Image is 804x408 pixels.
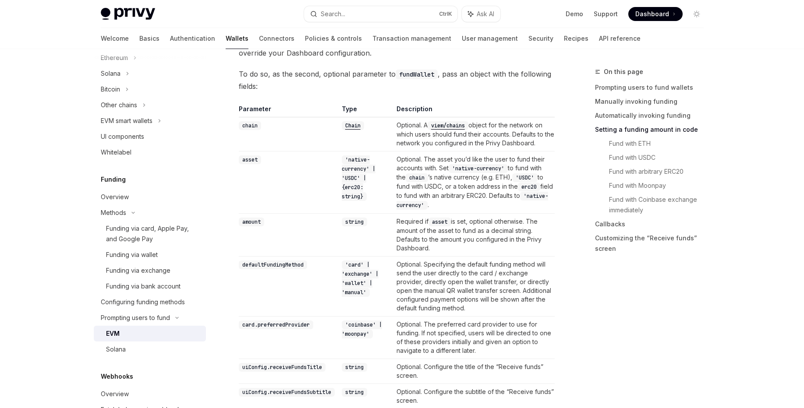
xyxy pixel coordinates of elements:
code: viem/chains [428,121,468,130]
td: Optional. Configure the title of the “Receive funds” screen. [393,359,555,383]
div: Solana [106,344,126,355]
a: Fund with USDC [609,151,711,165]
a: Fund with arbitrary ERC20 [609,165,711,179]
button: Ask AI [462,6,500,22]
th: Description [393,105,555,117]
a: Policies & controls [305,28,362,49]
a: Setting a funding amount in code [595,123,711,137]
a: Welcome [101,28,129,49]
a: Recipes [564,28,588,49]
code: chain [406,173,428,182]
div: EVM [106,328,120,339]
a: Overview [94,386,206,402]
a: Fund with Coinbase exchange immediately [609,193,711,217]
a: API reference [599,28,641,49]
a: Fund with Moonpay [609,179,711,193]
div: EVM smart wallets [101,116,152,126]
a: Chain [342,121,364,129]
code: erc20 [518,183,540,191]
div: Whitelabel [101,147,131,158]
code: 'coinbase' | 'moonpay' [342,320,382,338]
td: Optional. Specifying the default funding method will send the user directly to the card / exchang... [393,256,555,316]
code: 'USDC' [512,173,538,182]
a: Connectors [259,28,294,49]
a: Fund with ETH [609,137,711,151]
a: Demo [566,10,583,18]
code: 'native-currency' [397,192,548,210]
code: defaultFundingMethod [239,260,307,269]
a: Wallets [226,28,248,49]
div: Search... [321,9,345,19]
img: light logo [101,8,155,20]
td: Optional. A object for the network on which users should fund their accounts. Defaults to the net... [393,117,555,151]
code: string [342,218,367,226]
div: Funding via card, Apple Pay, and Google Pay [106,223,201,244]
code: uiConfig.receiveFundsSubtitle [239,388,335,397]
h5: Funding [101,174,126,185]
a: User management [462,28,518,49]
a: UI components [94,129,206,144]
div: Funding via bank account [106,281,181,292]
a: Authentication [170,28,215,49]
a: Overview [94,189,206,205]
a: Funding via exchange [94,263,206,278]
code: asset [429,218,451,226]
span: Dashboard [635,10,669,18]
a: Solana [94,341,206,357]
a: Whitelabel [94,144,206,160]
code: chain [239,121,261,130]
code: 'native-currency' [449,164,508,173]
a: Funding via card, Apple Pay, and Google Pay [94,221,206,247]
div: Bitcoin [101,84,120,95]
div: Overview [101,389,129,399]
div: Solana [101,68,120,79]
h5: Webhooks [101,371,133,382]
div: Overview [101,192,129,202]
div: Prompting users to fund [101,313,170,323]
td: Required if is set, optional otherwise. The amount of the asset to fund as a decimal string. Defa... [393,213,555,256]
code: Chain [342,121,364,130]
a: EVM [94,326,206,341]
div: Funding via exchange [106,265,170,276]
code: string [342,388,367,397]
code: 'card' | 'exchange' | 'wallet' | 'manual' [342,260,379,297]
a: Dashboard [628,7,683,21]
a: viem/chains [428,121,468,129]
code: amount [239,218,264,226]
td: Optional. The preferred card provider to use for funding. If not specified, users will be directe... [393,316,555,359]
div: Funding via wallet [106,250,158,260]
button: Search...CtrlK [304,6,457,22]
a: Customizing the “Receive funds” screen [595,231,711,256]
button: Toggle dark mode [690,7,704,21]
a: Automatically invoking funding [595,109,711,123]
th: Parameter [239,105,338,117]
span: On this page [604,67,643,77]
div: Configuring funding methods [101,297,185,307]
a: Prompting users to fund wallets [595,81,711,95]
span: Ctrl K [439,11,452,18]
a: Funding via bank account [94,278,206,294]
code: 'native-currency' | 'USDC' | {erc20: string} [342,155,375,201]
code: fundWallet [396,70,438,79]
code: uiConfig.receiveFundsTitle [239,363,326,372]
code: asset [239,155,261,164]
code: string [342,363,367,372]
a: Funding via wallet [94,247,206,263]
a: Basics [139,28,159,49]
div: Other chains [101,100,137,110]
div: Methods [101,208,126,218]
a: Manually invoking funding [595,95,711,109]
th: Type [338,105,393,117]
a: Configuring funding methods [94,294,206,310]
a: Security [528,28,553,49]
a: Support [594,10,618,18]
div: UI components [101,131,144,142]
td: Optional. The asset you’d like the user to fund their accounts with. Set to fund with the ’s nati... [393,151,555,213]
a: Transaction management [372,28,451,49]
span: To do so, as the second, optional parameter to , pass an object with the following fields: [239,68,555,92]
a: Callbacks [595,217,711,231]
span: Ask AI [477,10,494,18]
code: card.preferredProvider [239,320,313,329]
